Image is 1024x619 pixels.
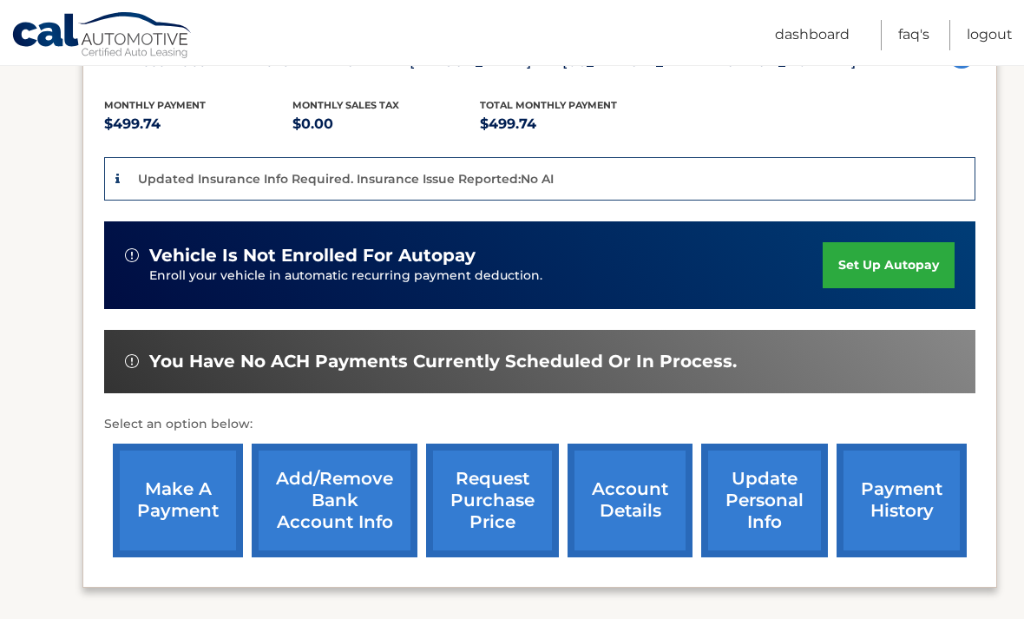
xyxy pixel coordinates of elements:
a: account details [568,444,693,557]
p: Select an option below: [104,414,975,435]
p: $0.00 [292,112,481,136]
span: Total Monthly Payment [480,99,617,111]
span: Monthly sales Tax [292,99,399,111]
p: Enroll your vehicle in automatic recurring payment deduction. [149,267,823,286]
a: FAQ's [898,20,929,50]
a: Logout [967,20,1013,50]
span: vehicle is not enrolled for autopay [149,245,476,267]
a: Add/Remove bank account info [252,444,417,557]
a: Dashboard [775,20,850,50]
a: payment history [837,444,967,557]
a: request purchase price [426,444,559,557]
span: You have no ACH payments currently scheduled or in process. [149,351,737,372]
a: set up autopay [823,242,955,288]
p: $499.74 [104,112,292,136]
p: Updated Insurance Info Required. Insurance Issue Reported:No AI [138,171,554,187]
a: make a payment [113,444,243,557]
a: update personal info [701,444,828,557]
p: $499.74 [480,112,668,136]
img: alert-white.svg [125,248,139,262]
img: alert-white.svg [125,354,139,368]
span: Monthly Payment [104,99,206,111]
a: Cal Automotive [11,11,194,62]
